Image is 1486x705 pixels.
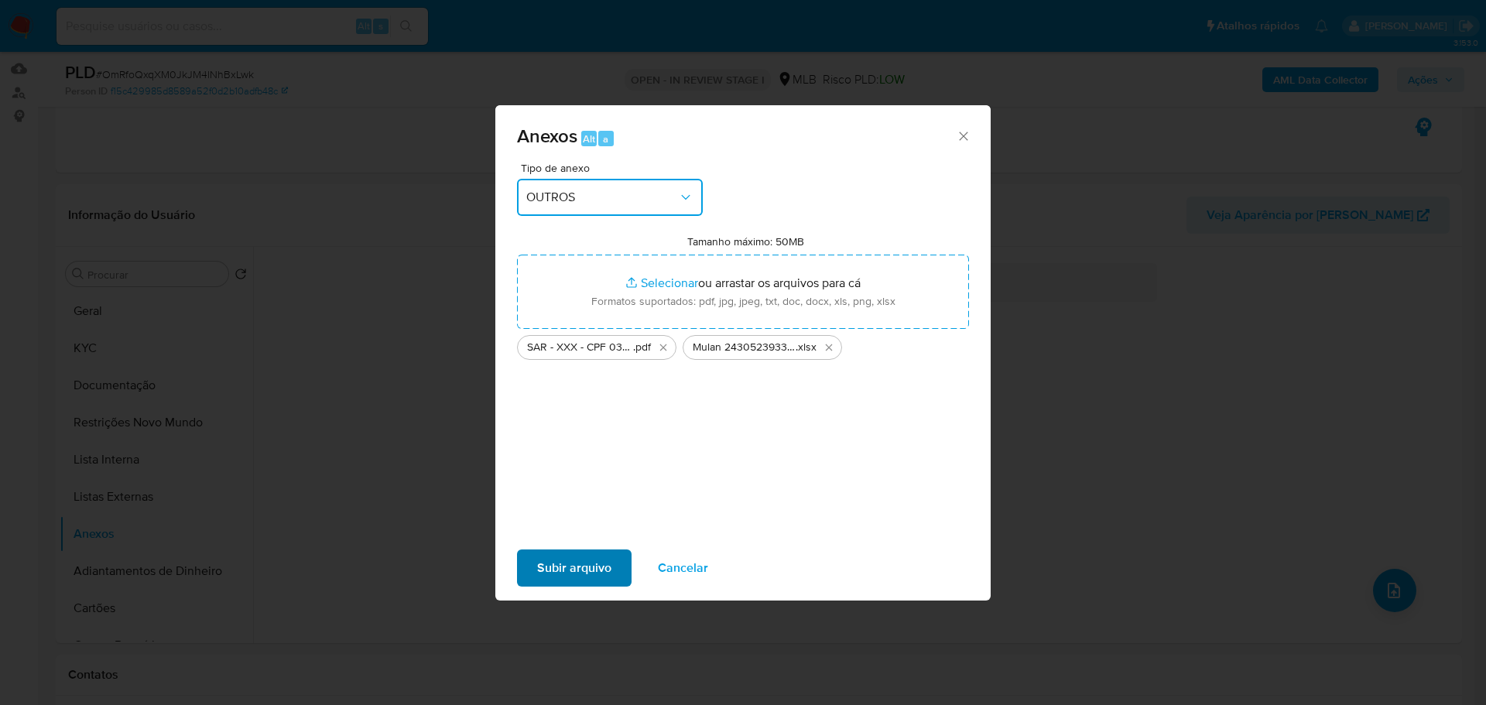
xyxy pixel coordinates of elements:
button: Fechar [956,128,970,142]
button: OUTROS [517,179,703,216]
span: OUTROS [526,190,678,205]
span: Subir arquivo [537,551,611,585]
label: Tamanho máximo: 50MB [687,234,804,248]
span: Tipo de anexo [521,163,707,173]
span: Mulan 2430523933_2025_08_13_16_13_34 [693,340,796,355]
span: SAR - XXX - CPF 03683107529 - GENILTON DE [PERSON_NAME] [527,340,633,355]
span: Anexos [517,122,577,149]
span: Alt [583,132,595,146]
span: Cancelar [658,551,708,585]
span: a [603,132,608,146]
button: Subir arquivo [517,549,632,587]
button: Excluir SAR - XXX - CPF 03683107529 - GENILTON DE JESUS LOPES.pdf [654,338,673,357]
button: Excluir Mulan 2430523933_2025_08_13_16_13_34.xlsx [820,338,838,357]
ul: Arquivos selecionados [517,329,969,360]
span: .pdf [633,340,651,355]
button: Cancelar [638,549,728,587]
span: .xlsx [796,340,817,355]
